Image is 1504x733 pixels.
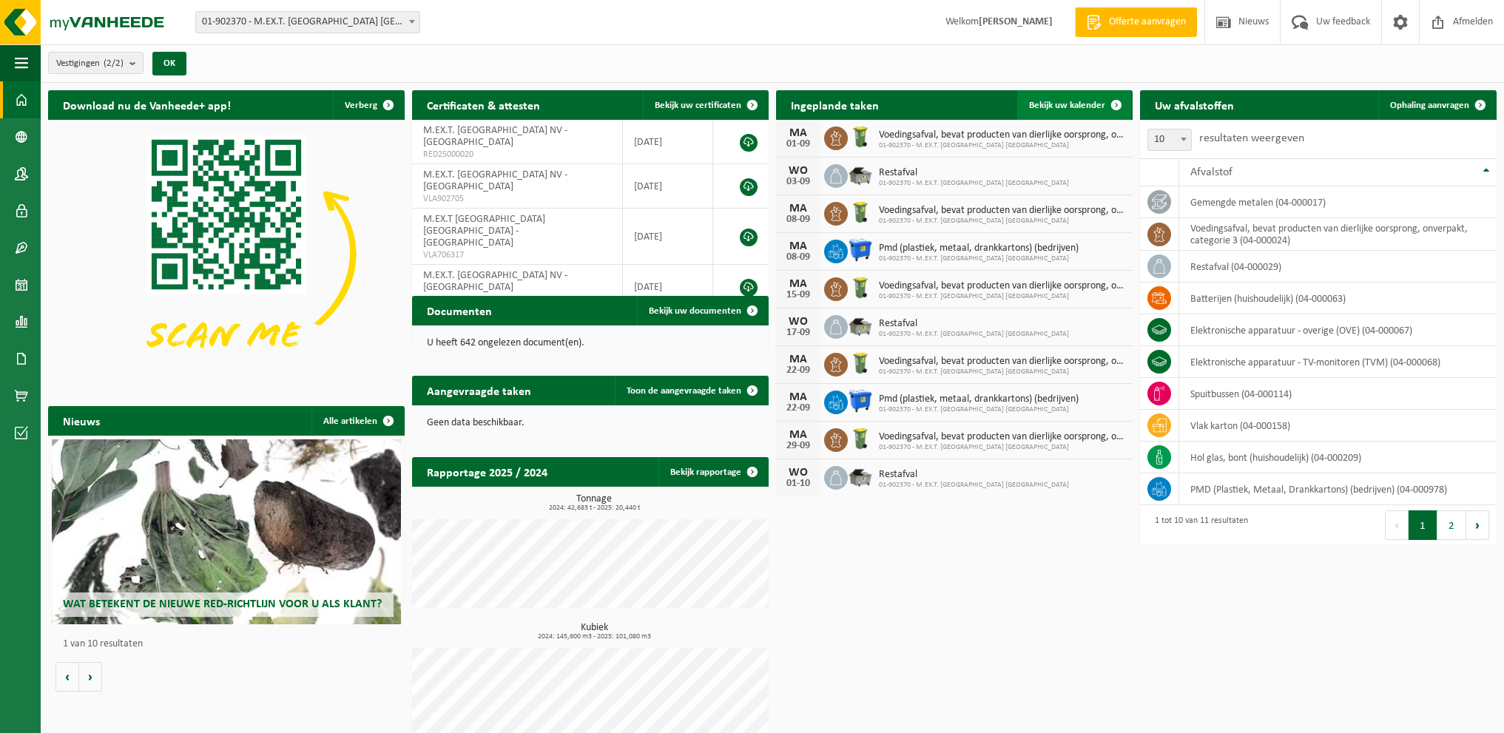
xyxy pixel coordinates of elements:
[1147,509,1248,541] div: 1 tot 10 van 11 resultaten
[643,90,767,120] a: Bekijk uw certificaten
[879,179,1069,188] span: 01-902370 - M.EX.T. [GEOGRAPHIC_DATA] [GEOGRAPHIC_DATA]
[1466,510,1489,540] button: Next
[783,177,813,187] div: 03-09
[427,338,754,348] p: U heeft 642 ongelezen document(en).
[783,479,813,489] div: 01-10
[848,388,873,413] img: WB-1100-HPE-BE-01
[783,365,813,376] div: 22-09
[63,639,397,649] p: 1 van 10 resultaten
[848,124,873,149] img: WB-0140-HPE-GN-50
[52,439,401,624] a: Wat betekent de nieuwe RED-richtlijn voor u als klant?
[879,217,1125,226] span: 01-902370 - M.EX.T. [GEOGRAPHIC_DATA] [GEOGRAPHIC_DATA]
[195,11,420,33] span: 01-902370 - M.EX.T. BELGIUM NV - ROESELARE
[879,167,1069,179] span: Restafval
[1179,283,1497,314] td: batterijen (huishoudelijk) (04-000063)
[423,193,611,205] span: VLA902705
[783,215,813,225] div: 08-09
[419,504,769,512] span: 2024: 42,683 t - 2025: 20,440 t
[655,101,741,110] span: Bekijk uw certificaten
[776,90,894,119] h2: Ingeplande taken
[1385,510,1409,540] button: Previous
[879,243,1079,254] span: Pmd (plastiek, metaal, drankkartons) (bedrijven)
[623,265,713,309] td: [DATE]
[412,376,546,405] h2: Aangevraagde taken
[848,275,873,300] img: WB-0140-HPE-GN-50
[783,252,813,263] div: 08-09
[623,120,713,164] td: [DATE]
[879,141,1125,150] span: 01-902370 - M.EX.T. [GEOGRAPHIC_DATA] [GEOGRAPHIC_DATA]
[623,164,713,209] td: [DATE]
[879,318,1069,330] span: Restafval
[1179,473,1497,505] td: PMD (Plastiek, Metaal, Drankkartons) (bedrijven) (04-000978)
[879,356,1125,368] span: Voedingsafval, bevat producten van dierlijke oorsprong, onverpakt, categorie 3
[412,457,562,486] h2: Rapportage 2025 / 2024
[848,426,873,451] img: WB-0140-HPE-GN-50
[423,214,545,249] span: M.EX.T [GEOGRAPHIC_DATA] [GEOGRAPHIC_DATA] - [GEOGRAPHIC_DATA]
[848,464,873,489] img: WB-5000-GAL-GY-01
[848,237,873,263] img: WB-1100-HPE-BE-01
[1179,442,1497,473] td: hol glas, bont (huishoudelijk) (04-000209)
[783,354,813,365] div: MA
[879,330,1069,339] span: 01-902370 - M.EX.T. [GEOGRAPHIC_DATA] [GEOGRAPHIC_DATA]
[427,418,754,428] p: Geen data beschikbaar.
[1147,129,1192,151] span: 10
[783,203,813,215] div: MA
[423,149,611,161] span: RED25000020
[1409,510,1437,540] button: 1
[333,90,403,120] button: Verberg
[1179,218,1497,251] td: voedingsafval, bevat producten van dierlijke oorsprong, onverpakt, categorie 3 (04-000024)
[104,58,124,68] count: (2/2)
[848,162,873,187] img: WB-5000-GAL-GY-01
[879,431,1125,443] span: Voedingsafval, bevat producten van dierlijke oorsprong, onverpakt, categorie 3
[879,469,1069,481] span: Restafval
[783,139,813,149] div: 01-09
[848,200,873,225] img: WB-0140-HPE-GN-50
[783,278,813,290] div: MA
[1190,166,1232,178] span: Afvalstof
[879,481,1069,490] span: 01-902370 - M.EX.T. [GEOGRAPHIC_DATA] [GEOGRAPHIC_DATA]
[1075,7,1197,37] a: Offerte aanvragen
[79,662,102,692] button: Volgende
[423,249,611,261] span: VLA706317
[63,598,382,610] span: Wat betekent de nieuwe RED-richtlijn voor u als klant?
[979,16,1053,27] strong: [PERSON_NAME]
[55,662,79,692] button: Vorige
[423,125,567,148] span: M.EX.T. [GEOGRAPHIC_DATA] NV - [GEOGRAPHIC_DATA]
[879,280,1125,292] span: Voedingsafval, bevat producten van dierlijke oorsprong, onverpakt, categorie 3
[848,313,873,338] img: WB-5000-GAL-GY-01
[1179,346,1497,378] td: elektronische apparatuur - TV-monitoren (TVM) (04-000068)
[48,406,115,435] h2: Nieuws
[196,12,419,33] span: 01-902370 - M.EX.T. BELGIUM NV - ROESELARE
[412,296,507,325] h2: Documenten
[48,120,405,388] img: Download de VHEPlus App
[1148,129,1191,150] span: 10
[783,240,813,252] div: MA
[423,169,567,192] span: M.EX.T. [GEOGRAPHIC_DATA] NV - [GEOGRAPHIC_DATA]
[783,403,813,413] div: 22-09
[419,494,769,512] h3: Tonnage
[879,129,1125,141] span: Voedingsafval, bevat producten van dierlijke oorsprong, onverpakt, categorie 3
[848,351,873,376] img: WB-0140-HPE-GN-50
[412,90,555,119] h2: Certificaten & attesten
[623,209,713,265] td: [DATE]
[311,406,403,436] a: Alle artikelen
[1105,15,1190,30] span: Offerte aanvragen
[1179,251,1497,283] td: restafval (04-000029)
[1378,90,1495,120] a: Ophaling aanvragen
[783,467,813,479] div: WO
[48,90,246,119] h2: Download nu de Vanheede+ app!
[649,306,741,316] span: Bekijk uw documenten
[1390,101,1469,110] span: Ophaling aanvragen
[1017,90,1131,120] a: Bekijk uw kalender
[783,165,813,177] div: WO
[419,633,769,641] span: 2024: 145,600 m3 - 2025: 101,080 m3
[1437,510,1466,540] button: 2
[1179,378,1497,410] td: spuitbussen (04-000114)
[419,623,769,641] h3: Kubiek
[879,254,1079,263] span: 01-902370 - M.EX.T. [GEOGRAPHIC_DATA] [GEOGRAPHIC_DATA]
[879,443,1125,452] span: 01-902370 - M.EX.T. [GEOGRAPHIC_DATA] [GEOGRAPHIC_DATA]
[783,328,813,338] div: 17-09
[1179,314,1497,346] td: elektronische apparatuur - overige (OVE) (04-000067)
[879,368,1125,376] span: 01-902370 - M.EX.T. [GEOGRAPHIC_DATA] [GEOGRAPHIC_DATA]
[879,292,1125,301] span: 01-902370 - M.EX.T. [GEOGRAPHIC_DATA] [GEOGRAPHIC_DATA]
